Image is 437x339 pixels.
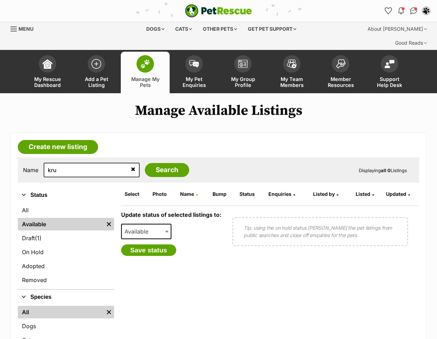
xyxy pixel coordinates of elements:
[18,306,104,318] a: All
[268,191,291,197] span: translation missing: en.admin.listings.index.attributes.enquiries
[180,191,198,197] a: Name
[386,191,406,197] span: Updated
[121,224,171,239] span: Available
[365,52,414,93] a: Support Help Desk
[287,59,297,68] img: team-members-icon-5396bd8760b3fe7c0b43da4ab00e1e3bb1a5d9ba89233759b79545d2d3fc5d0d.svg
[316,52,365,93] a: Member Resources
[356,191,370,197] span: Listed
[381,168,391,173] strong: all 0
[18,246,114,258] a: On Hold
[276,76,308,88] span: My Team Members
[121,244,176,256] button: Save status
[104,218,114,230] a: Remove filter
[170,22,197,36] div: Cats
[129,76,161,88] span: Manage My Pets
[23,52,72,93] a: My Rescue Dashboard
[218,52,267,93] a: My Group Profile
[35,234,42,242] span: (1)
[104,306,114,318] a: Remove filter
[383,5,432,16] ul: Account quick links
[356,191,374,197] a: Listed
[72,52,121,93] a: Add a Pet Listing
[18,232,114,244] a: Draft
[121,52,170,93] a: Manage My Pets
[18,218,104,230] a: Available
[18,202,114,289] div: Status
[18,320,114,332] a: Dogs
[244,224,397,239] p: Tip: using the on hold status [PERSON_NAME] the pet listings from public searches and close off e...
[313,191,335,197] span: Listed by
[210,189,236,200] th: Bump
[374,76,405,88] span: Support Help Desk
[390,36,432,50] div: Good Reads
[238,60,248,68] img: group-profile-icon-3fa3cf56718a62981997c0bc7e787c4b2cf8bcc04b72c1350f741eb67cf2f40e.svg
[198,22,242,36] div: Other pets
[170,52,218,93] a: My Pet Enquiries
[185,4,252,17] a: PetRescue
[423,7,430,14] img: Lynda Smith profile pic
[91,59,101,69] img: add-pet-listing-icon-0afa8454b4691262ce3f59096e99ab1cd57d4a30225e0717b998d2c9b9846f56.svg
[121,211,221,218] label: Update status of selected listings to:
[421,5,432,16] button: My account
[43,59,52,69] img: dashboard-icon-eb2f2d2d3e046f16d808141f083e7271f6b2e854fb5c12c21221c1fb7104beca.svg
[10,22,38,35] a: Menu
[227,76,259,88] span: My Group Profile
[383,5,394,16] a: Favourites
[140,59,150,68] img: manage-my-pets-icon-02211641906a0b7f246fdf0571729dbe1e7629f14944591b6c1af311fb30b64b.svg
[18,140,98,154] a: Create new listing
[18,26,34,32] span: Menu
[141,22,169,36] div: Dogs
[336,59,346,68] img: member-resources-icon-8e73f808a243e03378d46382f2149f9095a855e16c252ad45f914b54edf8863c.svg
[185,4,252,17] img: logo-e224e6f780fb5917bec1dbf3a21bbac754714ae5b6737aabdf751b685950b380.svg
[18,191,114,200] button: Status
[150,189,177,200] th: Photo
[189,60,199,68] img: pet-enquiries-icon-7e3ad2cf08bfb03b45e93fb7055b45f3efa6380592205ae92323e6603595dc1f.svg
[408,5,419,16] a: Conversations
[122,227,155,236] span: Available
[145,163,189,177] input: Search
[395,5,407,16] button: Notifications
[363,22,432,36] div: About [PERSON_NAME]
[122,189,149,200] th: Select
[18,260,114,272] a: Adopted
[325,76,356,88] span: Member Resources
[313,191,339,197] a: Listed by
[267,52,316,93] a: My Team Members
[237,189,265,200] th: Status
[18,274,114,286] a: Removed
[398,7,404,14] img: notifications-46538b983faf8c2785f20acdc204bb7945ddae34d4c08c2a6579f10ce5e182be.svg
[385,60,394,68] img: help-desk-icon-fdf02630f3aa405de69fd3d07c3f3aa587a6932b1a1747fa1d2bba05be0121f9.svg
[23,167,38,173] label: Name
[18,293,114,302] button: Species
[18,204,114,216] a: All
[243,22,301,36] div: Get pet support
[180,191,194,197] span: Name
[359,168,407,173] span: Displaying Listings
[268,191,295,197] a: Enquiries
[178,76,210,88] span: My Pet Enquiries
[81,76,112,88] span: Add a Pet Listing
[410,7,417,14] img: chat-41dd97257d64d25036548639549fe6c8038ab92f7586957e7f3b1b290dea8141.svg
[386,191,410,197] a: Updated
[32,76,63,88] span: My Rescue Dashboard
